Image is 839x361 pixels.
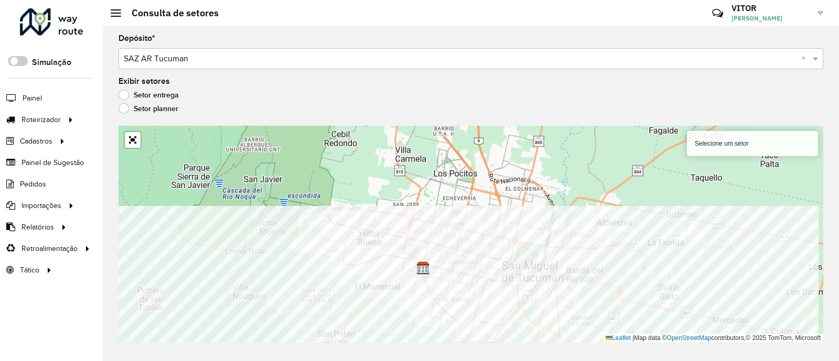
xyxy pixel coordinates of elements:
a: Contato Rápido [706,2,729,25]
h3: VITOR [732,3,810,13]
span: Retroalimentação [21,243,78,254]
a: OpenStreetMap [667,334,712,342]
label: Exibir setores [119,75,170,87]
label: Setor entrega [119,90,179,100]
span: Cadastros [20,136,52,147]
span: Clear all [801,52,810,65]
span: Importações [21,200,61,211]
label: Setor planner [119,103,178,114]
span: Painel de Sugestão [21,157,84,168]
a: Leaflet [606,334,631,342]
label: Simulação [32,56,71,69]
label: Depósito [119,32,155,45]
span: Pedidos [20,179,46,190]
span: Painel [23,93,42,104]
span: Roteirizador [21,114,61,125]
span: Tático [20,265,39,276]
span: [PERSON_NAME] [732,14,810,23]
a: Abrir mapa em tela cheia [125,132,141,148]
span: | [632,334,634,342]
div: Map data © contributors,© 2025 TomTom, Microsoft [603,334,823,343]
span: Relatórios [21,222,54,233]
h2: Consulta de setores [121,7,219,19]
div: Selecione um setor [687,131,818,156]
